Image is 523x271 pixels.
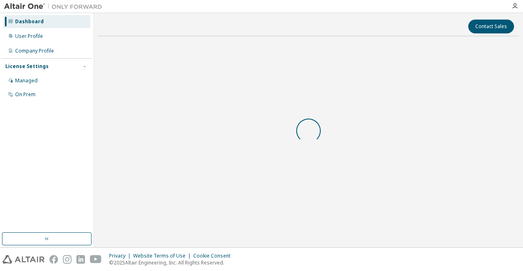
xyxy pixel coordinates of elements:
[109,253,133,259] div: Privacy
[193,253,235,259] div: Cookie Consent
[76,255,85,264] img: linkedin.svg
[468,20,514,33] button: Contact Sales
[15,77,38,84] div: Managed
[49,255,58,264] img: facebook.svg
[15,33,43,40] div: User Profile
[133,253,193,259] div: Website Terms of Use
[90,255,102,264] img: youtube.svg
[15,91,36,98] div: On Prem
[109,259,235,266] p: © 2025 Altair Engineering, Inc. All Rights Reserved.
[4,2,106,11] img: Altair One
[15,18,44,25] div: Dashboard
[63,255,72,264] img: instagram.svg
[5,63,49,70] div: License Settings
[15,48,54,54] div: Company Profile
[2,255,45,264] img: altair_logo.svg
